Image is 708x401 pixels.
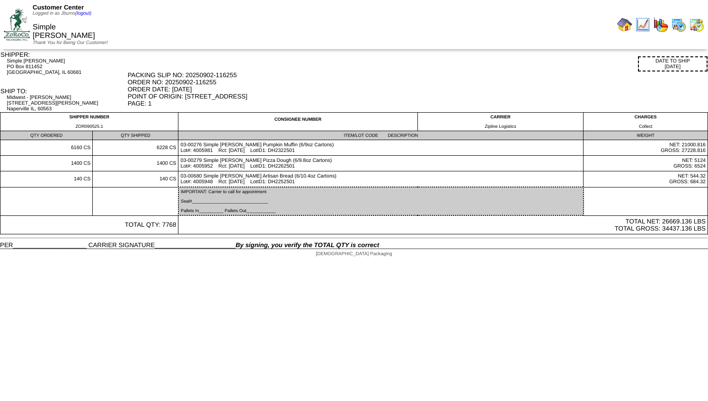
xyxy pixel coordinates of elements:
[33,23,95,40] span: Simple [PERSON_NAME]
[178,187,584,215] td: IMPORTANT: Carrier to call for appointment Seal#_______________________________ Pallets In_______...
[178,156,584,171] td: 03-00279 Simple [PERSON_NAME] Pizza Dough (6/9.8oz Cartons) Lot#: 4005952 Rct: [DATE] LotID1: DH2...
[689,17,704,32] img: calendarinout.gif
[93,171,178,187] td: 140 CS
[0,88,127,95] div: SHIP TO:
[178,113,417,131] td: CONSIGNEE NUMBER
[75,11,91,16] a: (logout)
[417,113,584,131] td: CARRIER
[420,124,582,129] div: Zipline Logistics
[0,215,178,234] td: TOTAL QTY: 7768
[33,40,108,45] span: Thank You for Being Our Customer!
[33,11,91,16] span: Logged in as Jburns
[178,215,708,234] td: TOTAL NET: 26669.136 LBS TOTAL GROSS: 34437.136 LBS
[671,17,686,32] img: calendarprod.gif
[585,124,706,129] div: Collect
[7,95,126,112] div: Midwest - [PERSON_NAME] [STREET_ADDRESS][PERSON_NAME] Naperville IL, 60563
[638,56,708,71] div: DATE TO SHIP [DATE]
[584,131,708,140] td: WEIGHT
[0,140,93,156] td: 6160 CS
[93,156,178,171] td: 1400 CS
[584,171,708,187] td: NET: 544.32 GROSS: 684.32
[584,113,708,131] td: CHARGES
[0,51,127,58] div: SHIPPER:
[635,17,650,32] img: line_graph.gif
[617,17,632,32] img: home.gif
[0,113,178,131] td: SHIPPER NUMBER
[178,140,584,156] td: 03-00276 Simple [PERSON_NAME] Pumpkin Muffin (6/9oz Cartons) Lot#: 4005981 Rct: [DATE] LotID1: DH...
[653,17,668,32] img: graph.gif
[584,140,708,156] td: NET: 21000.816 GROSS: 27228.816
[93,131,178,140] td: QTY SHIPPED
[33,4,84,11] span: Customer Center
[0,171,93,187] td: 140 CS
[316,251,392,257] span: [DEMOGRAPHIC_DATA] Packaging
[584,156,708,171] td: NET: 5124 GROSS: 6524
[0,156,93,171] td: 1400 CS
[7,58,126,75] div: Simple [PERSON_NAME] PO Box 811452 [GEOGRAPHIC_DATA], IL 60681
[2,124,176,129] div: ZOR090525.1
[128,71,708,107] div: PACKING SLIP NO: 20250902-116255 ORDER NO: 20250902-116255 ORDER DATE: [DATE] POINT OF ORIGIN: [S...
[4,9,30,40] img: ZoRoCo_Logo(Green%26Foil)%20jpg.webp
[93,140,178,156] td: 6228 CS
[178,131,584,140] td: ITEM/LOT CODE DESCRIPTION
[0,131,93,140] td: QTY ORDERED
[178,171,584,187] td: 03-00680 Simple [PERSON_NAME] Artisan Bread (6/10.4oz Cartons) Lot#: 4005948 Rct: [DATE] LotID1: ...
[236,241,379,249] span: By signing, you verify the TOTAL QTY is correct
